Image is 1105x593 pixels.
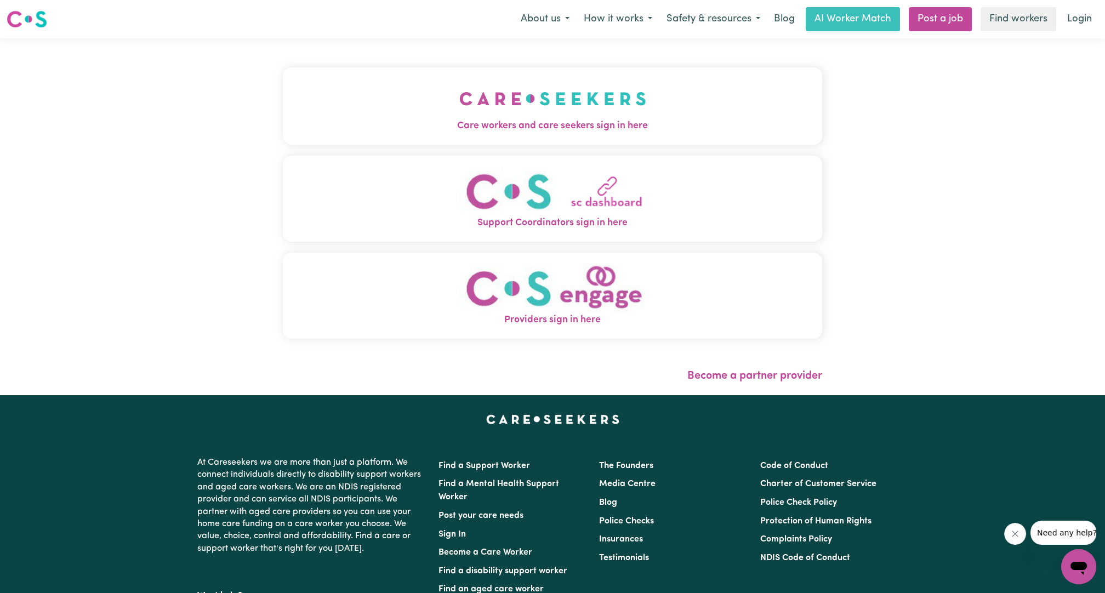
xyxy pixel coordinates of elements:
a: Charter of Customer Service [760,480,876,488]
button: How it works [577,8,659,31]
a: Blog [767,7,801,31]
a: Find workers [981,7,1056,31]
button: Care workers and care seekers sign in here [283,67,822,144]
a: Post your care needs [438,511,523,520]
a: Become a Care Worker [438,548,532,557]
a: Insurances [599,535,643,544]
a: Testimonials [599,554,649,562]
a: AI Worker Match [806,7,900,31]
a: Login [1061,7,1098,31]
a: Find a disability support worker [438,567,567,575]
a: Find a Mental Health Support Worker [438,480,559,501]
iframe: Close message [1004,523,1026,545]
a: Sign In [438,530,466,539]
button: Providers sign in here [283,253,822,339]
a: Careseekers home page [486,415,619,424]
a: Find a Support Worker [438,461,530,470]
button: Safety & resources [659,8,767,31]
button: About us [514,8,577,31]
span: Support Coordinators sign in here [283,216,822,230]
iframe: Button to launch messaging window [1061,549,1096,584]
img: Careseekers logo [7,9,47,29]
a: The Founders [599,461,653,470]
span: Need any help? [7,8,66,16]
a: Blog [599,498,617,507]
a: Code of Conduct [760,461,828,470]
a: Careseekers logo [7,7,47,32]
a: Police Check Policy [760,498,837,507]
a: Become a partner provider [687,370,822,381]
p: At Careseekers we are more than just a platform. We connect individuals directly to disability su... [197,452,425,559]
iframe: Message from company [1030,521,1096,545]
a: Complaints Policy [760,535,832,544]
a: Post a job [909,7,972,31]
span: Providers sign in here [283,313,822,327]
a: Police Checks [599,517,654,526]
button: Support Coordinators sign in here [283,156,822,242]
a: NDIS Code of Conduct [760,554,850,562]
a: Media Centre [599,480,656,488]
a: Protection of Human Rights [760,517,872,526]
span: Care workers and care seekers sign in here [283,119,822,133]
